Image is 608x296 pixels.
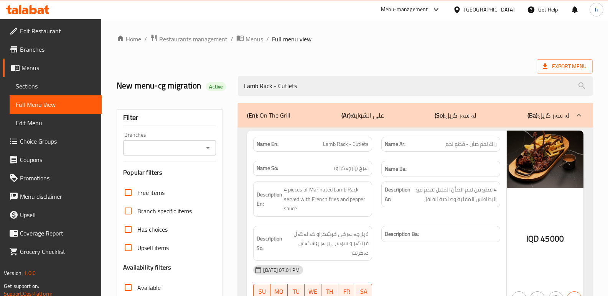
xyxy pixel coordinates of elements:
[117,80,229,92] h2: New menu-cg migration
[20,26,96,36] span: Edit Restaurant
[137,206,192,216] span: Branch specific items
[24,268,36,278] span: 1.0.0
[159,34,227,44] span: Restaurants management
[238,103,593,128] div: (En): On The Grill(Ar):على الشواية(So):لە سەر گریل(Ba):لە سەر گریل
[341,111,384,120] p: على الشواية
[543,62,587,71] span: Export Menu
[3,22,102,40] a: Edit Restaurant
[20,45,96,54] span: Branches
[10,114,102,132] a: Edit Menu
[123,110,216,126] div: Filter
[3,206,102,224] a: Upsell
[507,131,583,188] img: mmw_638907085193080524
[3,150,102,169] a: Coupons
[4,281,39,291] span: Get support on:
[526,231,539,246] span: IQD
[381,5,428,14] div: Menu-management
[206,82,226,91] div: Active
[247,111,290,120] p: On The Grill
[445,140,497,148] span: راك لحم ضأن - قطع لحم
[3,40,102,59] a: Branches
[236,34,263,44] a: Menus
[540,231,564,246] span: 45000
[412,185,497,204] span: 4 قطع من لحم الضأن المتبل تقدم مع البطاطس المقلية وصلصة الفلفل
[257,140,278,148] strong: Name En:
[16,100,96,109] span: Full Menu View
[20,192,96,201] span: Menu disclaimer
[16,118,96,128] span: Edit Menu
[20,137,96,146] span: Choice Groups
[257,190,282,209] strong: Description En:
[284,229,369,258] span: ٤ پارچە بەرخی خۆشکراو کە لەگەڵ فینگەر و سۆسی بیبەر پێشکەش دەکرێت
[20,173,96,183] span: Promotions
[537,59,593,74] span: Export Menu
[20,210,96,219] span: Upsell
[595,5,598,14] span: h
[20,247,96,256] span: Grocery Checklist
[3,169,102,187] a: Promotions
[16,82,96,91] span: Sections
[334,164,369,172] span: بەرخ (پارچەکراو)
[257,234,282,253] strong: Description So:
[3,132,102,150] a: Choice Groups
[246,34,263,44] span: Menus
[3,187,102,206] a: Menu disclaimer
[20,229,96,238] span: Coverage Report
[341,110,352,121] b: (Ar):
[284,185,369,213] span: 4 pieces of Marinated Lamb Rack served with French fries and pepper sauce
[123,168,216,177] h3: Popular filters
[117,34,593,44] nav: breadcrumb
[203,142,213,153] button: Open
[272,34,311,44] span: Full menu view
[20,155,96,164] span: Coupons
[247,110,258,121] b: (En):
[260,267,303,274] span: [DATE] 07:01 PM
[385,164,407,174] strong: Name Ba:
[123,263,171,272] h3: Availability filters
[527,111,570,120] p: لە سەر گریل
[117,34,141,44] a: Home
[137,188,165,197] span: Free items
[231,34,233,44] li: /
[527,110,539,121] b: (Ba):
[21,63,96,72] span: Menus
[4,268,23,278] span: Version:
[10,95,102,114] a: Full Menu View
[238,76,593,96] input: search
[435,110,445,121] b: (So):
[3,224,102,242] a: Coverage Report
[385,185,410,204] strong: Description Ar:
[385,140,405,148] strong: Name Ar:
[435,111,476,120] p: لە سەر گریل
[150,34,227,44] a: Restaurants management
[385,229,419,239] strong: Description Ba:
[137,243,169,252] span: Upsell items
[323,140,369,148] span: Lamb Rack - Cutlets
[3,242,102,261] a: Grocery Checklist
[257,164,278,172] strong: Name So:
[3,59,102,77] a: Menus
[137,283,161,292] span: Available
[137,225,168,234] span: Has choices
[206,83,226,90] span: Active
[10,77,102,95] a: Sections
[144,34,147,44] li: /
[266,34,269,44] li: /
[464,5,515,14] div: [GEOGRAPHIC_DATA]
